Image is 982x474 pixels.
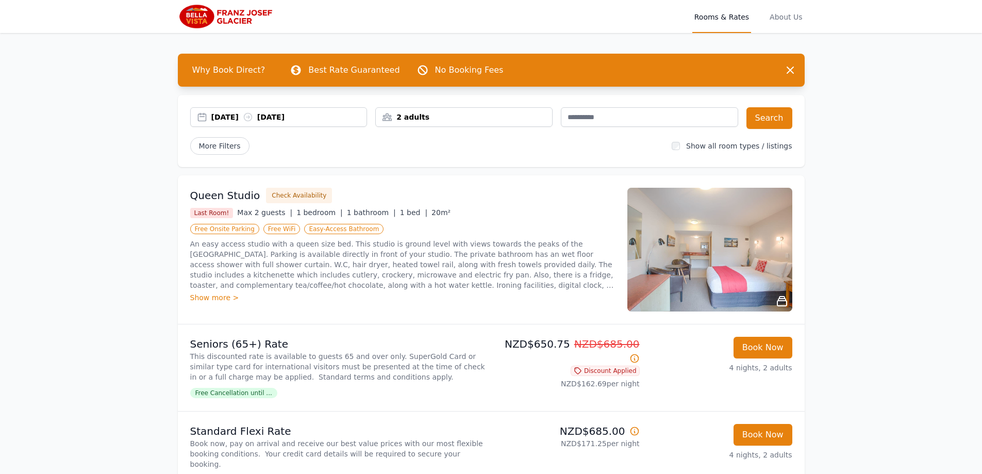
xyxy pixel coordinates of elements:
[347,208,396,217] span: 1 bathroom |
[296,208,343,217] span: 1 bedroom |
[400,208,427,217] span: 1 bed |
[495,337,640,366] p: NZD$650.75
[746,107,792,129] button: Search
[178,4,277,29] img: Bella Vista Franz Josef Glacier
[686,142,792,150] label: Show all room types / listings
[190,224,259,234] span: Free Onsite Parking
[190,388,277,398] span: Free Cancellation until ...
[190,239,615,290] p: An easy access studio with a queen size bed. This studio is ground level with views towards the p...
[190,137,249,155] span: More Filters
[734,337,792,358] button: Book Now
[574,338,640,350] span: NZD$685.00
[431,208,451,217] span: 20m²
[190,424,487,438] p: Standard Flexi Rate
[648,363,792,373] p: 4 nights, 2 adults
[376,112,552,122] div: 2 adults
[190,351,487,382] p: This discounted rate is available to guests 65 and over only. SuperGold Card or similar type card...
[495,379,640,389] p: NZD$162.69 per night
[190,188,260,203] h3: Queen Studio
[734,424,792,446] button: Book Now
[190,438,487,469] p: Book now, pay on arrival and receive our best value prices with our most flexible booking conditi...
[495,438,640,449] p: NZD$171.25 per night
[190,208,234,218] span: Last Room!
[263,224,301,234] span: Free WiFi
[184,60,274,80] span: Why Book Direct?
[571,366,640,376] span: Discount Applied
[495,424,640,438] p: NZD$685.00
[266,188,332,203] button: Check Availability
[304,224,384,234] span: Easy-Access Bathroom
[648,450,792,460] p: 4 nights, 2 adults
[237,208,292,217] span: Max 2 guests |
[190,292,615,303] div: Show more >
[308,64,400,76] p: Best Rate Guaranteed
[190,337,487,351] p: Seniors (65+) Rate
[211,112,367,122] div: [DATE] [DATE]
[435,64,504,76] p: No Booking Fees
